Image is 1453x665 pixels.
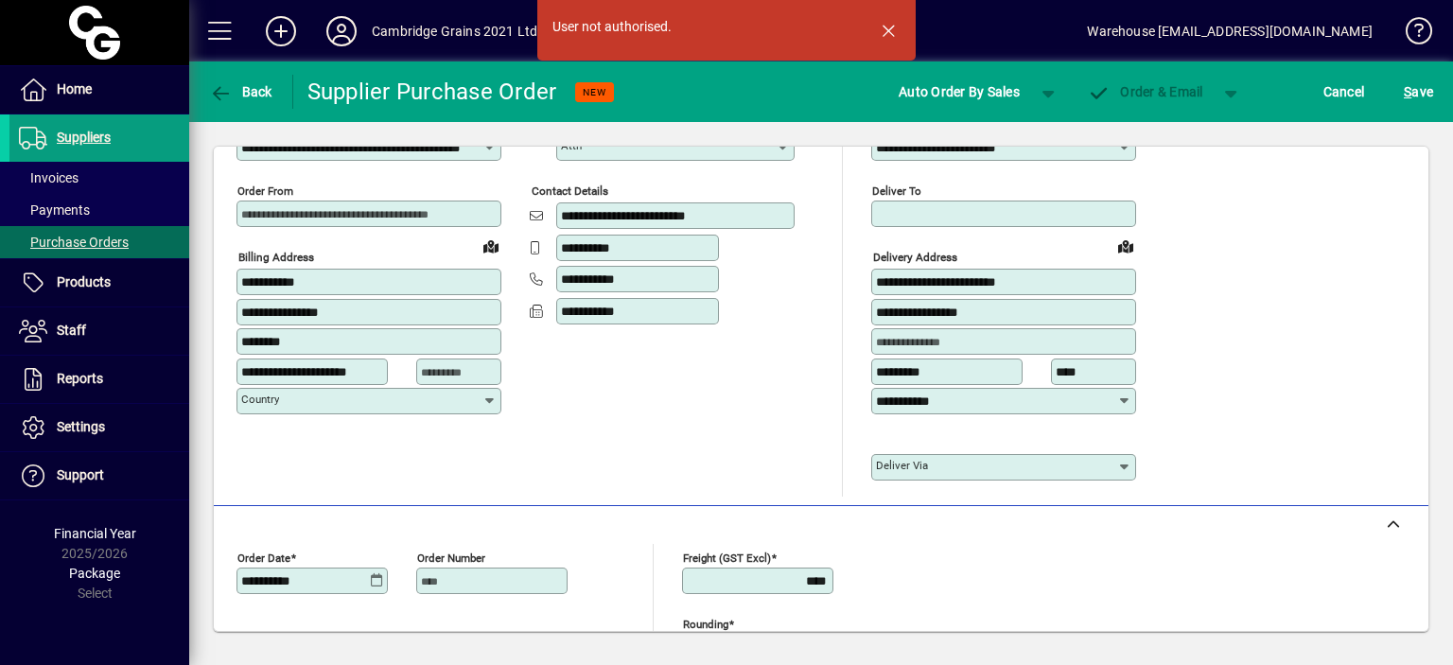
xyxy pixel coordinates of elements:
button: Order & Email [1078,75,1213,109]
a: Knowledge Base [1392,4,1429,65]
mat-label: Order number [417,551,485,564]
mat-label: Deliver via [876,459,928,472]
span: NEW [583,86,606,98]
div: Cambridge Grains 2021 Ltd [372,16,537,46]
a: Support [9,452,189,499]
a: Invoices [9,162,189,194]
span: Suppliers [57,130,111,145]
button: Save [1399,75,1438,109]
a: Purchase Orders [9,226,189,258]
span: Financial Year [54,526,136,541]
a: Products [9,259,189,306]
button: Profile [311,14,372,48]
button: Cancel [1319,75,1370,109]
a: Settings [9,404,189,451]
mat-label: Rounding [683,617,728,630]
span: Package [69,566,120,581]
mat-label: Country [241,393,279,406]
span: Order & Email [1088,84,1203,99]
span: Support [57,467,104,482]
span: Reports [57,371,103,386]
span: Payments [19,202,90,218]
a: Payments [9,194,189,226]
a: Staff [9,307,189,355]
span: Auto Order By Sales [899,77,1020,107]
mat-label: Order date [237,551,290,564]
span: Purchase Orders [19,235,129,250]
a: Reports [9,356,189,403]
span: Products [57,274,111,289]
a: View on map [1111,231,1141,261]
span: Staff [57,323,86,338]
app-page-header-button: Back [189,75,293,109]
a: Home [9,66,189,114]
mat-label: Freight (GST excl) [683,551,771,564]
mat-label: Deliver To [872,184,921,198]
span: Back [209,84,272,99]
span: Cancel [1323,77,1365,107]
span: ave [1404,77,1433,107]
div: Supplier Purchase Order [307,77,557,107]
button: Back [204,75,277,109]
span: Home [57,81,92,96]
button: Add [251,14,311,48]
div: Warehouse [EMAIL_ADDRESS][DOMAIN_NAME] [1087,16,1373,46]
mat-label: Order from [237,184,293,198]
button: Auto Order By Sales [889,75,1029,109]
span: Settings [57,419,105,434]
span: Invoices [19,170,79,185]
span: S [1404,84,1411,99]
a: View on map [476,231,506,261]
